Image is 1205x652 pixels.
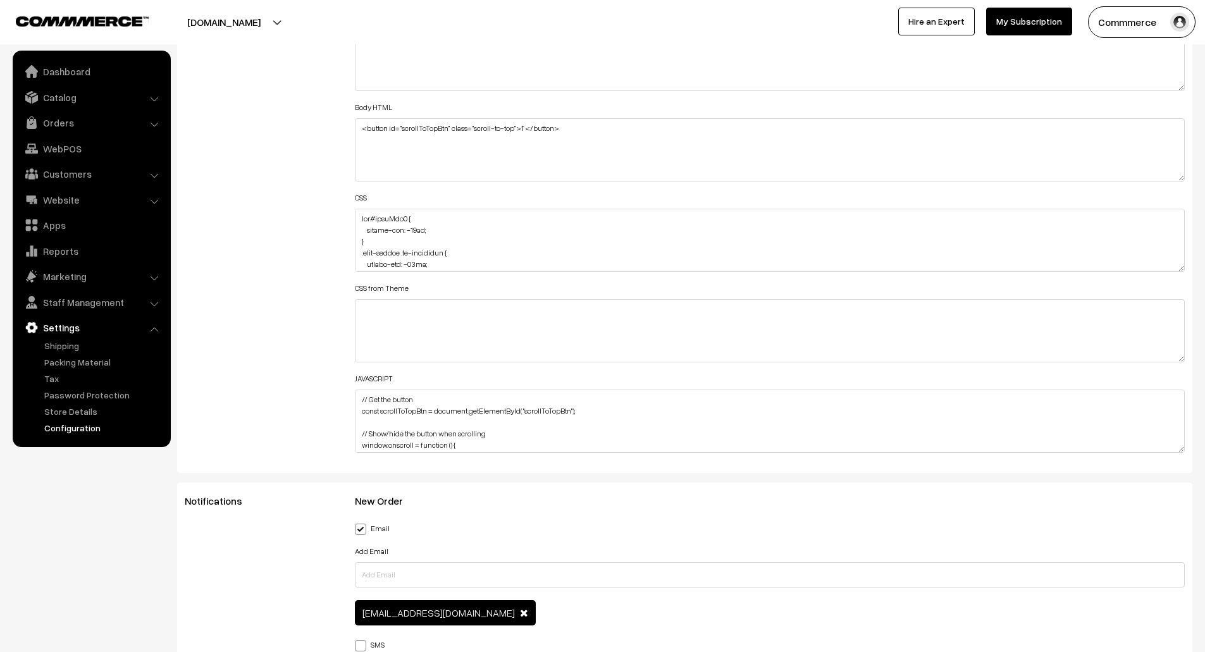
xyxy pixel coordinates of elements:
[16,16,149,26] img: COMMMERCE
[898,8,975,35] a: Hire an Expert
[16,240,166,262] a: Reports
[355,521,390,534] label: Email
[16,214,166,237] a: Apps
[16,86,166,109] a: Catalog
[355,192,367,204] label: CSS
[355,495,418,507] span: New Order
[362,606,515,619] span: [EMAIL_ADDRESS][DOMAIN_NAME]
[355,373,393,384] label: JAVASCRIPT
[143,6,305,38] button: [DOMAIN_NAME]
[16,316,166,339] a: Settings
[16,265,166,288] a: Marketing
[1170,13,1189,32] img: user
[986,8,1072,35] a: My Subscription
[41,355,166,369] a: Packing Material
[41,405,166,418] a: Store Details
[41,388,166,402] a: Password Protection
[16,137,166,160] a: WebPOS
[355,209,1185,272] textarea: lor#ipsuMdo0 { sitame-con: -19ad; } .elit-seddoe .te-incididun { utlabo-etd: -03ma; aliqua-enimad...
[16,111,166,134] a: Orders
[16,163,166,185] a: Customers
[16,188,166,211] a: Website
[16,60,166,83] a: Dashboard
[41,372,166,385] a: Tax
[355,562,1185,587] input: Add Email
[1088,6,1196,38] button: Commmerce
[355,118,1185,181] textarea: <button id="scrollToTopBtn" class="scroll-to-top">↑</button>
[355,637,385,651] label: SMS
[355,390,1185,453] textarea: // Get the button const scrollToTopBtn = document.getElementById("scrollToTopBtn"); // Show/hide ...
[41,339,166,352] a: Shipping
[185,495,257,507] span: Notifications
[355,102,392,113] label: Body HTML
[355,546,388,557] label: Add Email
[41,421,166,434] a: Configuration
[16,13,127,28] a: COMMMERCE
[355,283,409,294] label: CSS from Theme
[16,291,166,314] a: Staff Management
